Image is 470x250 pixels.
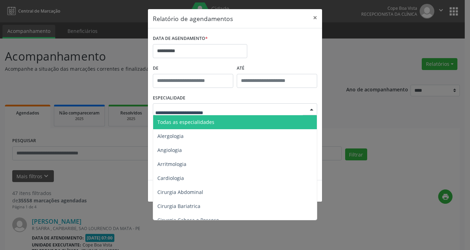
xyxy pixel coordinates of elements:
[157,147,182,153] span: Angiologia
[157,161,186,167] span: Arritmologia
[237,63,317,74] label: ATÉ
[157,189,203,195] span: Cirurgia Abdominal
[157,133,184,139] span: Alergologia
[157,175,184,181] span: Cardiologia
[153,93,185,104] label: ESPECIALIDADE
[153,63,233,74] label: De
[308,9,322,26] button: Close
[153,33,208,44] label: DATA DE AGENDAMENTO
[157,119,214,125] span: Todas as especialidades
[157,203,200,209] span: Cirurgia Bariatrica
[153,14,233,23] h5: Relatório de agendamentos
[157,217,219,223] span: Cirurgia Cabeça e Pescoço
